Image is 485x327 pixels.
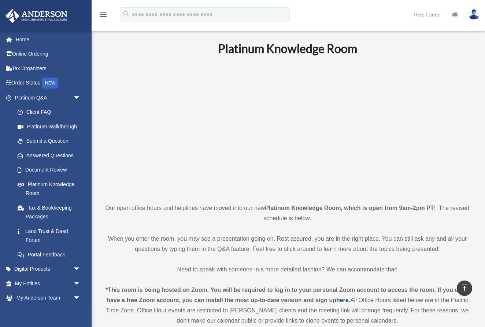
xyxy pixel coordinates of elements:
a: My Entitiesarrow_drop_down [5,276,92,291]
strong: . [349,297,350,303]
a: Submit a Question [10,134,92,149]
iframe: 231110_Toby_KnowledgeRoom [178,66,397,189]
a: My Anderson Teamarrow_drop_down [5,291,92,305]
img: User Pic [469,9,480,20]
a: Platinum Walkthrough [10,119,92,134]
span: arrow_drop_down [73,291,88,306]
div: NEW [42,78,58,89]
a: Land Trust & Deed Forum [10,224,92,247]
a: Client FAQ [10,105,92,120]
a: Order StatusNEW [5,76,92,91]
span: arrow_drop_down [73,262,88,277]
a: Tax & Bookkeeping Packages [10,200,92,224]
strong: *This room is being hosted on Zoom. You will be required to log in to your personal Zoom account ... [105,287,469,303]
a: here [336,297,349,303]
i: search [122,10,130,18]
a: vertical_align_top [457,281,472,296]
a: Portal Feedback [10,247,92,262]
a: Answered Questions [10,148,92,163]
img: Anderson Advisors Platinum Portal [3,9,70,23]
p: Need to speak with someone in a more detailed fashion? We can accommodate that! [104,264,470,275]
i: menu [99,10,108,19]
a: Platinum Knowledge Room [10,177,88,200]
b: Platinum Knowledge Room [218,41,357,56]
a: menu [99,13,108,19]
a: Digital Productsarrow_drop_down [5,262,92,277]
p: Our open office hours and helplines have moved into our new ! The revised schedule is below. [104,203,470,223]
i: vertical_align_top [460,283,469,292]
div: All Office Hours listed below are in the Pacific Time Zone. Office Hour events are restricted to ... [104,285,470,326]
strong: Platinum Knowledge Room, which is open from 9am-2pm PT [265,205,434,211]
span: arrow_drop_down [73,276,88,291]
a: Platinum Q&Aarrow_drop_down [5,90,92,105]
a: Document Review [10,163,92,177]
span: arrow_drop_down [73,90,88,105]
a: Home [5,32,92,47]
p: When you enter the room, you may see a presentation going on. Rest assured, you are in the right ... [104,234,470,254]
a: Online Ordering [5,47,92,61]
a: Tax Organizers [5,61,92,76]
